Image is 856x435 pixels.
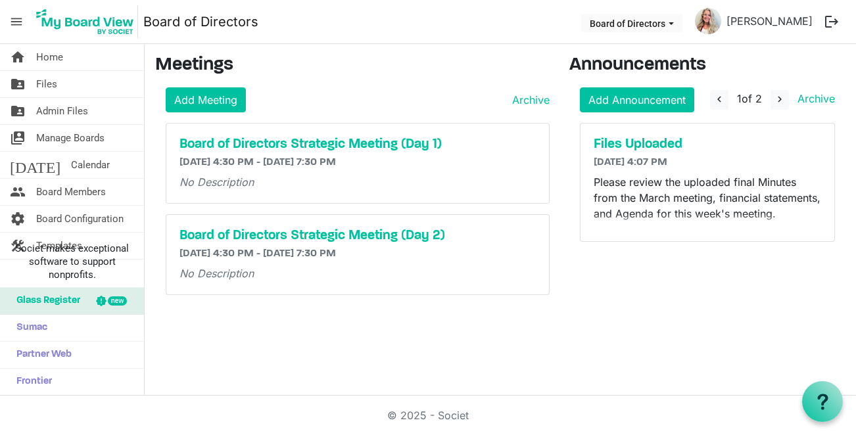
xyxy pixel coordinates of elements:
a: Board of Directors Strategic Meeting (Day 2) [179,228,536,244]
span: of 2 [737,92,762,105]
span: people [10,179,26,205]
span: Calendar [71,152,110,178]
span: navigate_before [713,93,725,105]
p: Please review the uploaded final Minutes from the March meeting, financial statements, and Agenda... [594,174,821,221]
a: Add Announcement [580,87,694,112]
span: folder_shared [10,71,26,97]
span: switch_account [10,125,26,151]
a: © 2025 - Societ [387,409,469,422]
a: [PERSON_NAME] [721,8,818,34]
span: settings [10,206,26,232]
span: Home [36,44,63,70]
a: Board of Directors Strategic Meeting (Day 1) [179,137,536,152]
span: Sumac [10,315,47,341]
p: No Description [179,265,536,281]
a: Archive [507,92,550,108]
img: LS-MNrqZjgQ_wrPGQ6y3TlJ-mG7o4JT1_0TuBKFgoAiQ40SA2tedeKhdbq5b_xD0KWyXqBKNCt8CSyyraCI1pA_thumb.png [695,8,721,34]
span: Partner Web [10,342,72,368]
button: Board of Directors dropdownbutton [581,14,682,32]
div: new [108,296,127,306]
span: menu [4,9,29,34]
span: Board Members [36,179,106,205]
span: Societ makes exceptional software to support nonprofits. [6,242,138,281]
span: Files [36,71,57,97]
span: Board Configuration [36,206,124,232]
span: folder_shared [10,98,26,124]
a: Board of Directors [143,9,258,35]
span: Manage Boards [36,125,105,151]
span: 1 [737,92,742,105]
h3: Announcements [569,55,845,77]
span: Admin Files [36,98,88,124]
button: navigate_next [771,90,789,110]
h3: Meetings [155,55,550,77]
span: navigate_next [774,93,786,105]
a: Archive [792,92,835,105]
span: [DATE] 4:07 PM [594,157,667,168]
img: My Board View Logo [32,5,138,38]
span: Frontier [10,369,52,395]
p: No Description [179,174,536,190]
span: home [10,44,26,70]
a: Add Meeting [166,87,246,112]
span: Glass Register [10,288,80,314]
a: Files Uploaded [594,137,821,152]
span: Templates [36,233,82,259]
button: navigate_before [710,90,728,110]
h6: [DATE] 4:30 PM - [DATE] 7:30 PM [179,248,536,260]
h6: [DATE] 4:30 PM - [DATE] 7:30 PM [179,156,536,169]
span: [DATE] [10,152,60,178]
button: logout [818,8,845,35]
a: My Board View Logo [32,5,143,38]
span: construction [10,233,26,259]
